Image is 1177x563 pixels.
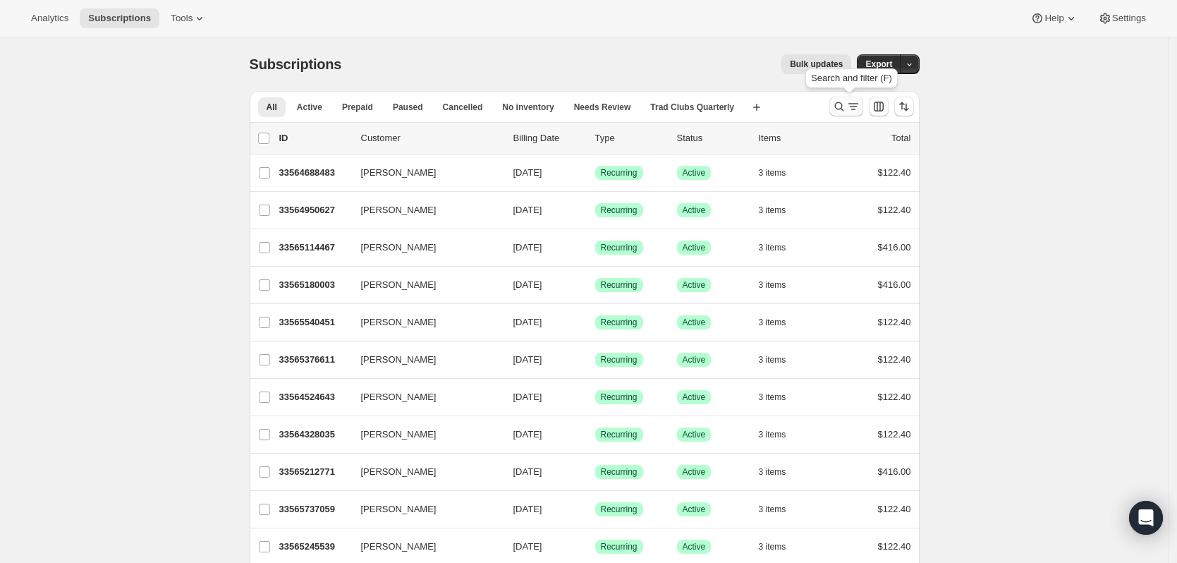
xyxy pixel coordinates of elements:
[513,242,542,253] span: [DATE]
[353,274,494,296] button: [PERSON_NAME]
[683,242,706,253] span: Active
[601,541,638,552] span: Recurring
[857,54,901,74] button: Export
[342,102,373,113] span: Prepaid
[513,541,542,552] span: [DATE]
[279,275,911,295] div: 33565180003[PERSON_NAME][DATE]SuccessRecurringSuccessActive3 items$416.00
[513,429,542,440] span: [DATE]
[683,167,706,178] span: Active
[650,102,734,113] span: Trad Clubs Quarterly
[759,504,786,515] span: 3 items
[759,500,802,519] button: 3 items
[297,102,322,113] span: Active
[279,353,350,367] p: 33565376611
[279,131,350,145] p: ID
[279,502,350,516] p: 33565737059
[878,279,911,290] span: $416.00
[502,102,554,113] span: No inventory
[513,205,542,215] span: [DATE]
[279,203,350,217] p: 33564950627
[279,313,911,332] div: 33565540451[PERSON_NAME][DATE]SuccessRecurringSuccessActive3 items$122.40
[353,461,494,483] button: [PERSON_NAME]
[353,162,494,184] button: [PERSON_NAME]
[279,278,350,292] p: 33565180003
[869,97,889,116] button: Customize table column order and visibility
[601,504,638,515] span: Recurring
[513,466,542,477] span: [DATE]
[878,205,911,215] span: $122.40
[361,278,437,292] span: [PERSON_NAME]
[759,131,829,145] div: Items
[745,97,768,117] button: Create new view
[31,13,68,24] span: Analytics
[353,199,494,222] button: [PERSON_NAME]
[878,392,911,402] span: $122.40
[601,466,638,478] span: Recurring
[759,279,786,291] span: 3 items
[683,392,706,403] span: Active
[683,541,706,552] span: Active
[279,465,350,479] p: 33565212771
[353,386,494,408] button: [PERSON_NAME]
[759,392,786,403] span: 3 items
[513,167,542,178] span: [DATE]
[279,200,911,220] div: 33564950627[PERSON_NAME][DATE]SuccessRecurringSuccessActive3 items$122.40
[361,353,437,367] span: [PERSON_NAME]
[279,387,911,407] div: 33564524643[PERSON_NAME][DATE]SuccessRecurringSuccessActive3 items$122.40
[279,166,350,180] p: 33564688483
[171,13,193,24] span: Tools
[759,163,802,183] button: 3 items
[162,8,215,28] button: Tools
[759,350,802,370] button: 3 items
[683,354,706,365] span: Active
[361,315,437,329] span: [PERSON_NAME]
[513,504,542,514] span: [DATE]
[683,466,706,478] span: Active
[595,131,666,145] div: Type
[759,200,802,220] button: 3 items
[683,429,706,440] span: Active
[574,102,631,113] span: Needs Review
[683,504,706,515] span: Active
[279,163,911,183] div: 33564688483[PERSON_NAME][DATE]SuccessRecurringSuccessActive3 items$122.40
[878,167,911,178] span: $122.40
[878,354,911,365] span: $122.40
[878,242,911,253] span: $416.00
[361,465,437,479] span: [PERSON_NAME]
[279,315,350,329] p: 33565540451
[759,167,786,178] span: 3 items
[279,350,911,370] div: 33565376611[PERSON_NAME][DATE]SuccessRecurringSuccessActive3 items$122.40
[759,275,802,295] button: 3 items
[1129,501,1163,535] div: Open Intercom Messenger
[353,535,494,558] button: [PERSON_NAME]
[361,540,437,554] span: [PERSON_NAME]
[361,131,502,145] p: Customer
[513,131,584,145] p: Billing Date
[759,462,802,482] button: 3 items
[601,317,638,328] span: Recurring
[443,102,483,113] span: Cancelled
[353,423,494,446] button: [PERSON_NAME]
[361,502,437,516] span: [PERSON_NAME]
[353,498,494,521] button: [PERSON_NAME]
[80,8,159,28] button: Subscriptions
[267,102,277,113] span: All
[781,54,851,74] button: Bulk updates
[601,429,638,440] span: Recurring
[1112,13,1146,24] span: Settings
[513,354,542,365] span: [DATE]
[759,387,802,407] button: 3 items
[601,167,638,178] span: Recurring
[88,13,151,24] span: Subscriptions
[353,236,494,259] button: [PERSON_NAME]
[759,541,786,552] span: 3 items
[894,97,914,116] button: Sort the results
[279,462,911,482] div: 33565212771[PERSON_NAME][DATE]SuccessRecurringSuccessActive3 items$416.00
[279,425,911,444] div: 33564328035[PERSON_NAME][DATE]SuccessRecurringSuccessActive3 items$122.40
[361,166,437,180] span: [PERSON_NAME]
[759,537,802,557] button: 3 items
[279,500,911,519] div: 33565737059[PERSON_NAME][DATE]SuccessRecurringSuccessActive3 items$122.40
[601,242,638,253] span: Recurring
[1022,8,1086,28] button: Help
[878,504,911,514] span: $122.40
